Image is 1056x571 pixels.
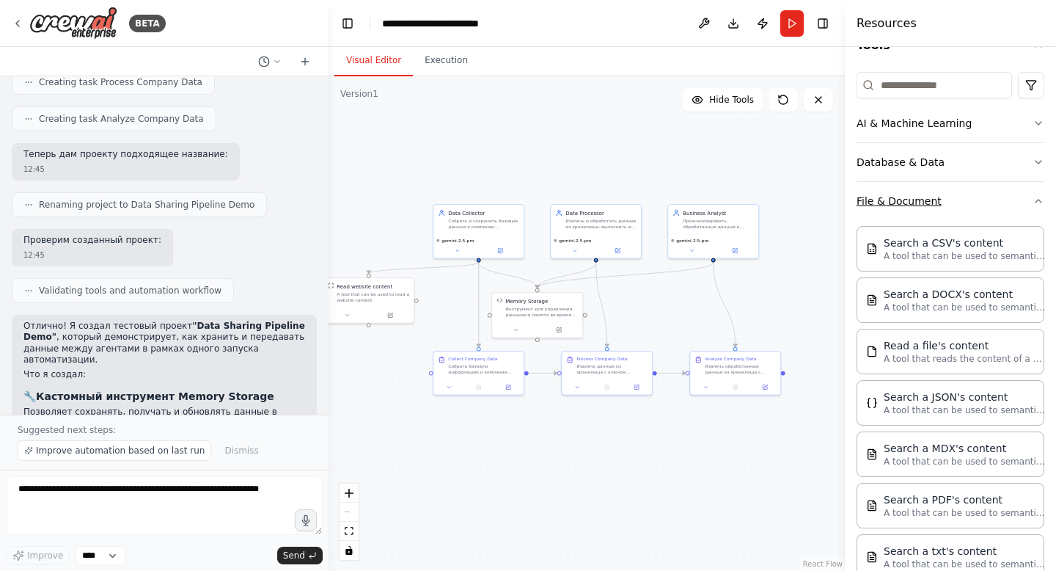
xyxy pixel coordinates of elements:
span: Creating task Analyze Company Data [39,113,204,125]
div: Search a CSV's content [884,236,1045,250]
div: Data Processor [565,209,637,217]
div: Data Collector [448,209,519,217]
div: Analyze Company DataИзвлечь обработанные данные из хранилища с ключом "company_processed_data" и ... [689,351,781,396]
button: Switch to previous chat [252,53,287,70]
button: zoom in [340,484,359,503]
div: Извлечь данные из хранилища с ключом "company_basic_data", проверить их качество и структурироват... [576,363,648,375]
p: Теперь дам проекту подходящее название: [23,149,228,161]
g: Edge from a99bc607-1b8d-4f92-b6ea-620d6c93d315 to 78cf64a1-faab-420b-9a6f-5ded6ecf59a3 [534,263,717,288]
g: Edge from e83d83a5-6d5b-49bb-aa06-66882c1595f1 to 78cf64a1-faab-420b-9a6f-5ded6ecf59a3 [475,263,541,288]
div: Извлечь обработанные данные из хранилища с ключом "company_processed_data" и создать итоговый ана... [705,363,776,375]
button: fit view [340,522,359,541]
img: Memory Storage [496,297,502,303]
button: Improve automation based on last run [18,440,211,461]
button: Open in side panel [714,247,756,255]
button: No output available [592,383,623,392]
li: Позволяет сохранять, получать и обновлять данные в памяти [23,407,305,429]
img: ScrapeWebsiteTool [328,283,334,288]
span: Improve [27,550,63,561]
button: Open in side panel [624,383,649,392]
span: Dismiss [224,445,258,457]
button: File & Document [857,182,1044,220]
button: Open in side panel [496,383,521,392]
span: Improve automation based on last run [36,445,205,457]
div: Analyze Company Data [705,356,756,362]
div: Data ProcessorИзвлечь и обработать данные из хранилища, выполнить их структурирование и валидацию... [550,204,642,259]
button: Open in side panel [370,311,411,320]
div: Извлечь и обработать данные из хранилища, выполнить их структурирование и валидацию для компании ... [565,218,637,230]
img: JSONSearchTool [866,397,878,409]
div: Search a MDX's content [884,441,1045,456]
button: Open in side panel [480,247,521,255]
span: Hide Tools [709,94,754,106]
button: Open in side panel [597,247,639,255]
p: A tool that can be used to semantic search a query from a PDF's content. [884,507,1045,519]
button: Improve [6,546,70,565]
img: DOCXSearchTool [866,294,878,306]
button: Open in side panel [752,383,777,392]
button: Click to speak your automation idea [295,509,317,531]
a: React Flow attribution [803,560,843,568]
p: A tool that reads the content of a file. To use this tool, provide a 'file_path' parameter with t... [884,353,1045,365]
button: No output available [463,383,494,392]
g: Edge from b76335cd-46a9-4824-90e6-e57d89a5099d to 85d53adf-c917-403a-a8f7-79c65ef21902 [593,263,611,347]
div: Собрать и сохранить базовые данные о компании {company_name} для дальнейшего анализа. Использоват... [448,218,519,230]
div: Read website content [337,283,392,290]
button: Hide right sidebar [813,13,833,34]
button: Hide left sidebar [337,13,358,34]
h2: Что я создал: [23,369,305,381]
div: Инструмент для управления данными в памяти во время выполнения автоматизации. Позволяет сохранять... [505,306,578,318]
div: Search a JSON's content [884,390,1045,404]
div: Process Company DataИзвлечь данные из хранилища с ключом "company_basic_data", проверить их качес... [561,351,653,396]
p: Проверим созданный проект: [23,235,161,247]
div: Process Company Data [576,356,627,362]
g: Edge from 85d53adf-c917-403a-a8f7-79c65ef21902 to 0eea392c-eff2-4baa-80e9-cf57bfe93c6e [657,369,686,377]
div: BETA [129,15,166,32]
img: FileReadTool [866,346,878,357]
div: Проанализировать обработанные данные о компании {company_name} из хранилища, создать итоговый отч... [683,218,754,230]
div: Collect Company DataСобрать базовую информацию о компании {company_name} с их официального сайта ... [433,351,524,396]
div: Data CollectorСобрать и сохранить базовые данные о компании {company_name} для дальнейшего анализ... [433,204,524,259]
div: 12:45 [23,250,161,261]
button: Open in side panel [538,326,580,335]
div: Version 1 [340,88,378,100]
span: gemini-2.5-pro [441,238,474,244]
button: No output available [720,383,751,392]
div: Search a PDF's content [884,492,1045,507]
span: gemini-2.5-pro [559,238,591,244]
button: Start a new chat [293,53,317,70]
span: Creating task Process Company Data [39,76,202,88]
strong: "Data Sharing Pipeline Demo" [23,321,305,343]
button: Dismiss [217,440,265,461]
h3: 🔧 [23,389,305,404]
div: React Flow controls [340,484,359,560]
div: Read a file's content [884,338,1045,353]
button: AI & Machine Learning [857,104,1044,142]
button: Visual Editor [334,46,413,76]
p: Suggested next steps: [18,424,311,436]
div: 12:45 [23,164,228,175]
p: A tool that can be used to semantic search a query from a JSON's content. [884,404,1045,416]
p: A tool that can be used to semantic search a query from a DOCX's content. [884,302,1045,313]
button: Send [277,547,323,564]
img: CSVSearchTool [866,243,878,255]
p: A tool that can be used to semantic search a query from a txt's content. [884,559,1045,570]
button: Database & Data [857,143,1044,181]
nav: breadcrumb [382,16,516,31]
div: Collect Company Data [448,356,497,362]
span: Validating tools and automation workflow [39,285,221,297]
strong: Кастомный инструмент Memory Storage [36,390,274,402]
div: ScrapeWebsiteToolRead website contentA tool that can be used to read a website content. [323,277,414,324]
img: MDXSearchTool [866,448,878,460]
g: Edge from e83d83a5-6d5b-49bb-aa06-66882c1595f1 to 119760d2-9552-43bc-9101-a8bad19e069d [365,263,483,274]
img: Logo [29,7,117,40]
div: Search a txt's content [884,544,1045,559]
g: Edge from ed06c56f-cb27-4d26-ab6f-0f742b6edff5 to 85d53adf-c917-403a-a8f7-79c65ef21902 [529,369,557,377]
p: Отлично! Я создал тестовый проект , который демонстрирует, как хранить и передавать данные между ... [23,321,305,366]
g: Edge from b76335cd-46a9-4824-90e6-e57d89a5099d to 78cf64a1-faab-420b-9a6f-5ded6ecf59a3 [534,263,600,288]
img: TXTSearchTool [866,551,878,563]
button: Execution [413,46,480,76]
span: gemini-2.5-pro [676,238,708,244]
button: Hide Tools [683,88,763,112]
g: Edge from e83d83a5-6d5b-49bb-aa06-66882c1595f1 to ed06c56f-cb27-4d26-ab6f-0f742b6edff5 [475,263,483,347]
